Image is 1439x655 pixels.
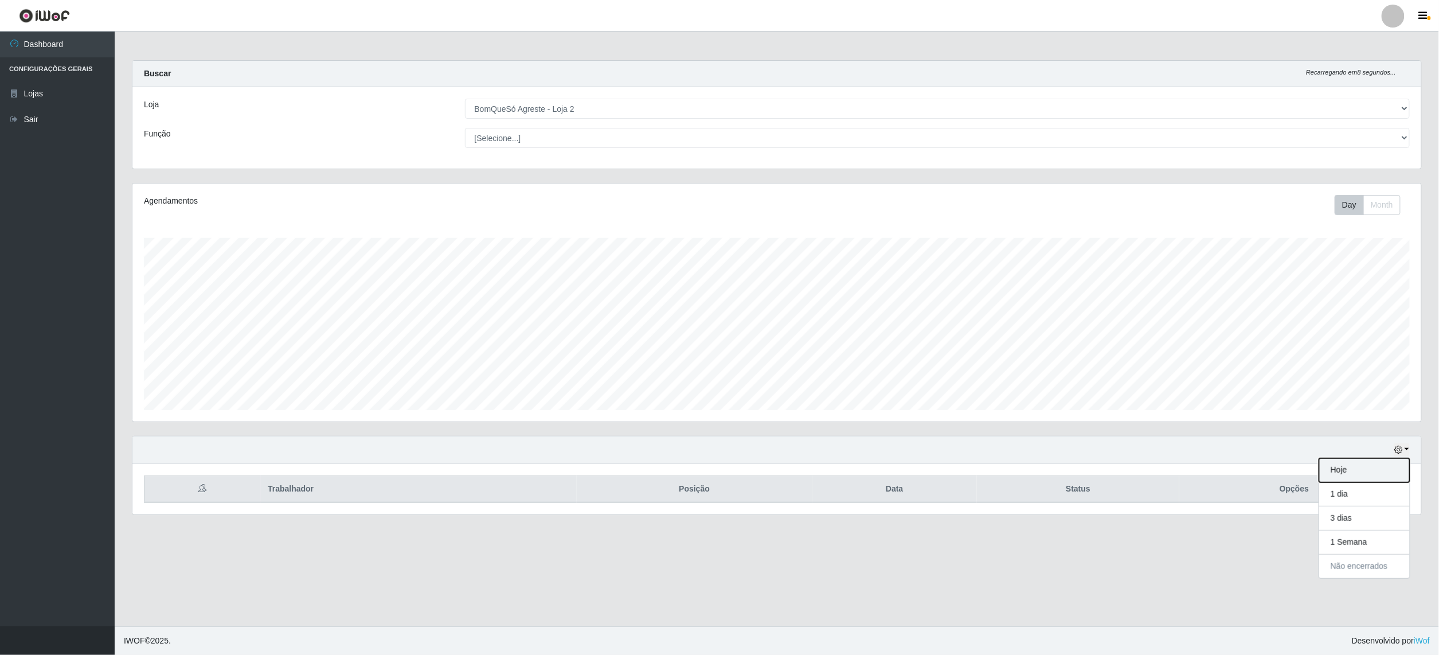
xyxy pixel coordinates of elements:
th: Status [977,476,1179,503]
button: 1 dia [1319,482,1410,506]
th: Posição [577,476,812,503]
span: IWOF [124,636,145,645]
button: Day [1335,195,1364,215]
label: Loja [144,99,159,111]
a: iWof [1414,636,1430,645]
span: © 2025 . [124,635,171,647]
label: Função [144,128,171,140]
div: First group [1335,195,1401,215]
th: Opções [1179,476,1409,503]
i: Recarregando em 8 segundos... [1306,69,1396,76]
span: Desenvolvido por [1352,635,1430,647]
div: Toolbar with button groups [1335,195,1410,215]
th: Trabalhador [261,476,577,503]
th: Data [812,476,977,503]
div: Agendamentos [144,195,662,207]
button: 1 Semana [1319,531,1410,555]
button: Month [1363,195,1401,215]
button: 3 dias [1319,506,1410,531]
button: Hoje [1319,458,1410,482]
button: Não encerrados [1319,555,1410,578]
img: CoreUI Logo [19,9,70,23]
strong: Buscar [144,69,171,78]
